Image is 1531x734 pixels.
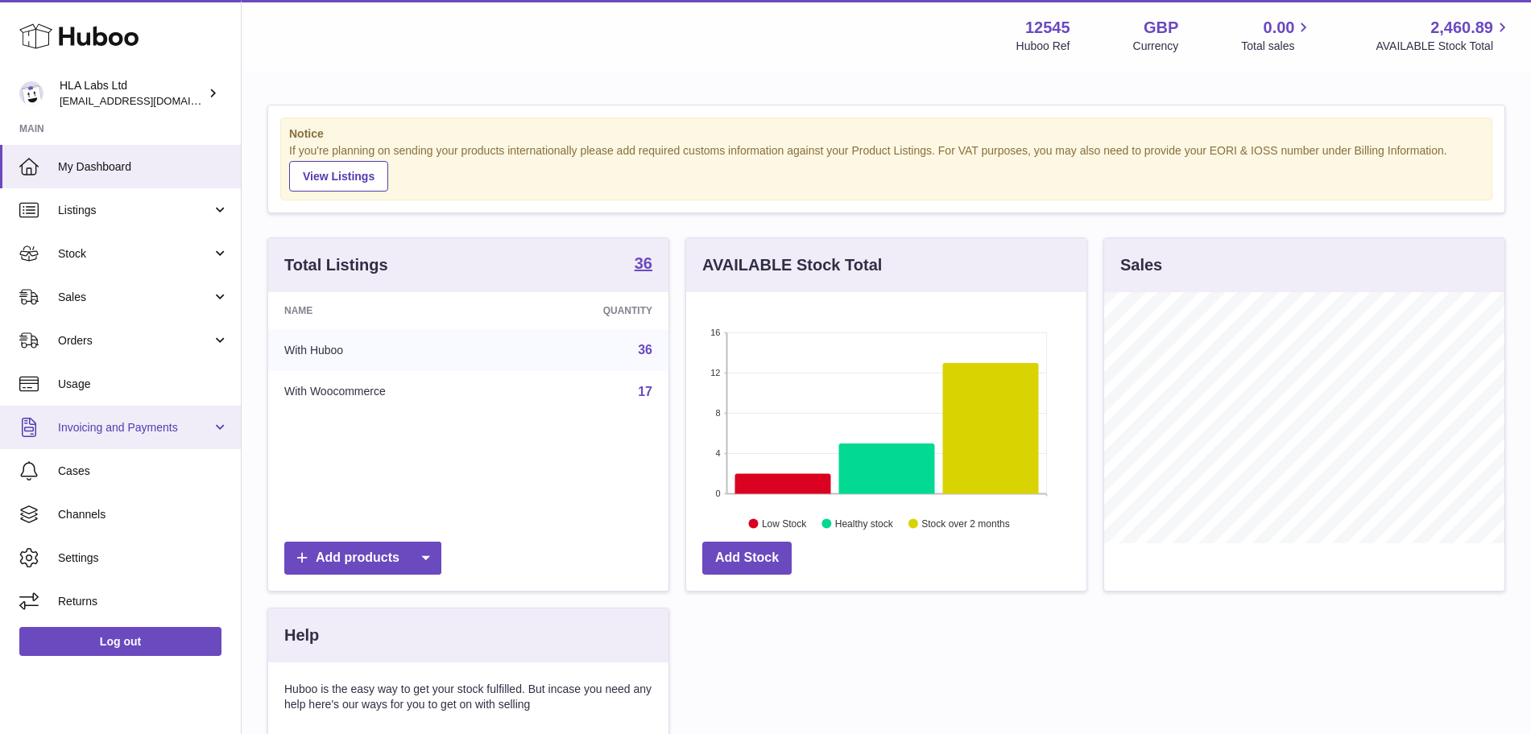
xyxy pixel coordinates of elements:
strong: 36 [635,255,652,271]
div: Currency [1133,39,1179,54]
span: 0.00 [1264,17,1295,39]
h3: Total Listings [284,254,388,276]
div: If you're planning on sending your products internationally please add required customs informati... [289,143,1483,192]
td: With Woocommerce [268,371,516,413]
span: AVAILABLE Stock Total [1376,39,1512,54]
h3: Help [284,625,319,646]
text: Low Stock [762,518,807,529]
img: clinton@newgendirect.com [19,81,43,105]
span: [EMAIL_ADDRESS][DOMAIN_NAME] [60,94,237,107]
a: 17 [638,385,652,398]
a: Log out [19,627,221,656]
span: 2,460.89 [1430,17,1493,39]
span: Channels [58,507,229,522]
th: Quantity [516,292,668,329]
div: HLA Labs Ltd [60,78,205,109]
text: Healthy stock [835,518,894,529]
a: View Listings [289,161,388,192]
span: Stock [58,246,212,262]
a: Add products [284,542,441,575]
span: Listings [58,203,212,218]
text: 12 [710,368,720,377]
span: My Dashboard [58,159,229,175]
span: Settings [58,550,229,566]
text: Stock over 2 months [921,518,1009,529]
a: 36 [635,255,652,274]
span: Total sales [1241,39,1313,54]
strong: GBP [1144,17,1178,39]
p: Huboo is the easy way to get your stock fulfilled. But incase you need any help here's our ways f... [284,682,652,712]
text: 16 [710,328,720,337]
h3: AVAILABLE Stock Total [702,254,882,276]
text: 0 [715,489,720,498]
a: Add Stock [702,542,792,575]
span: Usage [58,377,229,392]
span: Cases [58,464,229,479]
a: 0.00 Total sales [1241,17,1313,54]
a: 36 [638,343,652,357]
h3: Sales [1120,254,1162,276]
div: Huboo Ref [1016,39,1070,54]
text: 8 [715,408,720,418]
span: Invoicing and Payments [58,420,212,435]
a: 2,460.89 AVAILABLE Stock Total [1376,17,1512,54]
strong: Notice [289,126,1483,142]
text: 4 [715,448,720,458]
th: Name [268,292,516,329]
span: Orders [58,333,212,348]
span: Returns [58,594,229,609]
td: With Huboo [268,329,516,371]
span: Sales [58,290,212,305]
strong: 12545 [1025,17,1070,39]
